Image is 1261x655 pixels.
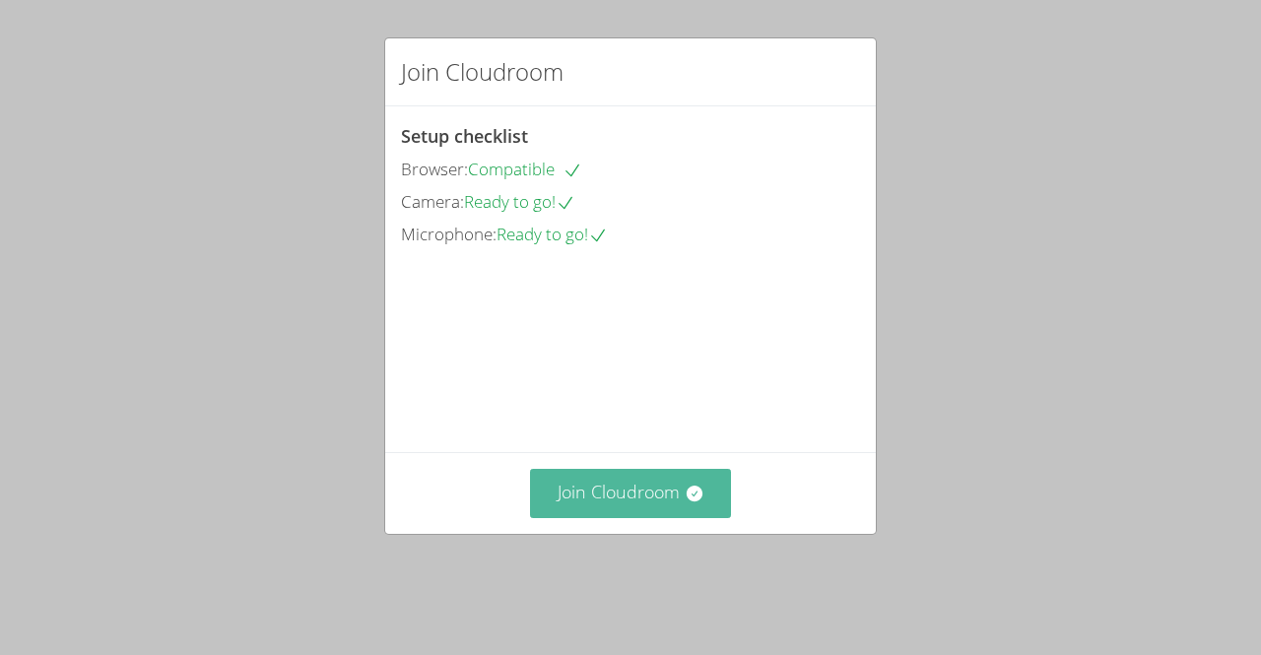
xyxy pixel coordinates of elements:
button: Join Cloudroom [530,469,732,517]
span: Compatible [468,158,582,180]
span: Microphone: [401,223,497,245]
span: Ready to go! [464,190,575,213]
span: Ready to go! [497,223,608,245]
h2: Join Cloudroom [401,54,564,90]
span: Setup checklist [401,124,528,148]
span: Camera: [401,190,464,213]
span: Browser: [401,158,468,180]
